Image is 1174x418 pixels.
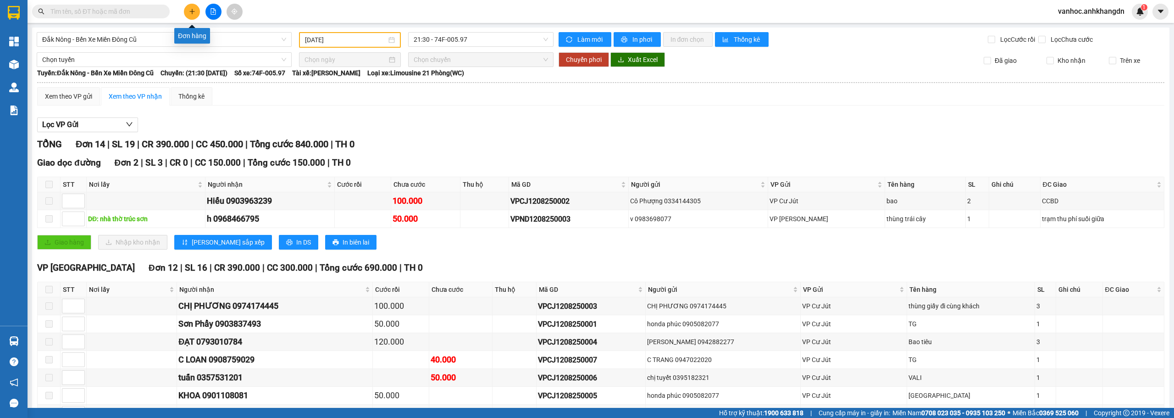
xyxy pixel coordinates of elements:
[10,399,18,407] span: message
[538,336,643,348] div: VPCJ1208250004
[509,192,629,210] td: VPCJ1208250002
[1116,56,1144,66] span: Trên xe
[332,239,339,246] span: printer
[663,32,713,47] button: In đơn chọn
[1036,301,1054,311] div: 3
[908,301,1033,311] div: thùng giấy đi cùng khách
[768,210,885,228] td: VP Nam Dong
[1141,4,1147,11] sup: 1
[296,237,311,247] span: In DS
[243,157,245,168] span: |
[107,139,110,150] span: |
[431,371,491,384] div: 50.000
[509,210,629,228] td: VPND1208250003
[89,179,196,189] span: Nơi lấy
[165,157,167,168] span: |
[9,106,19,115] img: solution-icon
[8,6,20,20] img: logo-vxr
[802,373,905,383] div: VP Cư Jút
[305,55,387,65] input: Chọn ngày
[802,319,905,329] div: VP Cư Jút
[647,319,799,329] div: honda phúc 0905082077
[98,235,167,250] button: downloadNhập kho nhận
[647,337,799,347] div: [PERSON_NAME] 0942882277
[801,387,907,405] td: VP Cư Jút
[614,32,661,47] button: printerIn phơi
[460,177,509,192] th: Thu hộ
[967,214,987,224] div: 1
[1039,409,1079,417] strong: 0369 525 060
[967,196,987,206] div: 2
[907,282,1035,297] th: Tên hàng
[179,284,363,295] span: Người nhận
[10,357,18,366] span: question-circle
[248,157,325,168] span: Tổng cước 150.000
[327,157,330,168] span: |
[38,8,44,15] span: search
[137,139,139,150] span: |
[431,353,491,366] div: 40.000
[210,8,216,15] span: file-add
[802,301,905,311] div: VP Cư Jút
[908,390,1033,401] div: [GEOGRAPHIC_DATA]
[109,91,162,101] div: Xem theo VP nhận
[610,52,665,67] button: downloadXuất Excel
[1142,4,1146,11] span: 1
[180,262,183,273] span: |
[537,369,645,387] td: VPCJ1208250006
[1013,408,1079,418] span: Miền Bắc
[908,355,1033,365] div: TG
[722,36,730,44] span: bar-chart
[566,36,574,44] span: sync
[45,91,92,101] div: Xem theo VP gửi
[178,335,371,348] div: ĐẠT 0793010784
[393,195,459,207] div: 100.000
[335,177,391,192] th: Cước rồi
[1157,7,1165,16] span: caret-down
[885,177,966,192] th: Tên hàng
[335,139,354,150] span: TH 0
[768,192,885,210] td: VP Cư Jút
[1035,282,1056,297] th: SL
[801,369,907,387] td: VP Cư Jút
[196,139,243,150] span: CC 450.000
[178,371,371,384] div: tuấn 0357531201
[647,373,799,383] div: chị tuyết 0395182321
[9,83,19,92] img: warehouse-icon
[810,408,812,418] span: |
[1043,179,1155,189] span: ĐC Giao
[537,297,645,315] td: VPCJ1208250003
[991,56,1020,66] span: Đã giao
[1054,56,1089,66] span: Kho nhận
[61,282,87,297] th: STT
[331,139,333,150] span: |
[537,387,645,405] td: VPCJ1208250005
[1036,319,1054,329] div: 1
[393,212,459,225] div: 50.000
[250,139,328,150] span: Tổng cước 840.000
[262,262,265,273] span: |
[320,262,397,273] span: Tổng cước 690.000
[414,53,548,67] span: Chọn chuyến
[1085,408,1087,418] span: |
[37,235,91,250] button: uploadGiao hàng
[367,68,464,78] span: Loại xe: Limousine 21 Phòng(WC)
[174,235,272,250] button: sort-ascending[PERSON_NAME] sắp xếp
[1152,4,1168,20] button: caret-down
[537,333,645,351] td: VPCJ1208250004
[577,34,604,45] span: Làm mới
[559,52,609,67] button: Chuyển phơi
[214,262,260,273] span: CR 390.000
[414,33,548,46] span: 21:30 - 74F-005.97
[210,262,212,273] span: |
[374,389,428,402] div: 50.000
[42,119,78,130] span: Lọc VP Gửi
[227,4,243,20] button: aim
[886,196,964,206] div: bao
[1036,373,1054,383] div: 1
[1008,411,1010,415] span: ⚪️
[145,157,163,168] span: SL 3
[647,301,799,311] div: CHỊ PHƯƠNG 0974174445
[76,139,105,150] span: Đơn 14
[189,8,195,15] span: plus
